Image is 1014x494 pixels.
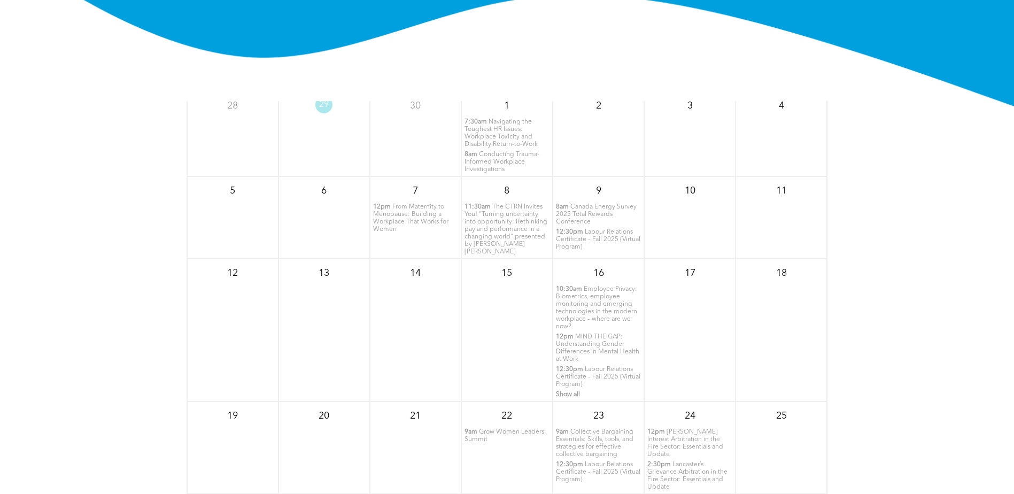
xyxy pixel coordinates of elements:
span: Show all [556,391,580,398]
span: Collective Bargaining Essentials: Skills, tools, and strategies for effective collective bargaining [556,429,633,458]
p: 15 [497,264,516,283]
span: 12pm [556,333,574,341]
span: 12:30pm [556,366,583,373]
p: 11 [772,181,791,200]
p: 2 [589,96,608,115]
p: 29 [315,96,332,113]
p: 13 [314,264,334,283]
span: 8am [465,151,477,158]
span: Canada Energy Survey 2025 Total Rewards Conference [556,204,637,225]
span: 7:30am [465,118,487,126]
span: Labour Relations Certificate – Fall 2025 (Virtual Program) [556,366,640,388]
p: 14 [406,264,425,283]
p: 17 [680,264,700,283]
span: 2:30pm [647,461,671,468]
span: 12pm [647,428,665,436]
span: 9am [556,428,569,436]
p: 23 [589,406,608,426]
span: Employee Privacy: Biometrics, employee monitoring and emerging technologies in the modern workpla... [556,286,637,330]
span: Labour Relations Certificate – Fall 2025 (Virtual Program) [556,461,640,483]
p: 16 [589,264,608,283]
span: 11:30am [465,203,491,211]
span: 8am [556,203,569,211]
p: 3 [680,96,700,115]
p: 22 [497,406,516,426]
p: 25 [772,406,791,426]
p: 4 [772,96,791,115]
p: 6 [314,181,334,200]
span: 12:30pm [556,461,583,468]
p: 18 [772,264,791,283]
p: 10 [680,181,700,200]
span: Lancaster’s Grievance Arbitration in the Fire Sector: Essentials and Update [647,461,727,490]
p: 24 [680,406,700,426]
span: Grow Women Leaders Summit [465,429,544,443]
p: 7 [406,181,425,200]
p: 12 [223,264,242,283]
span: 12:30pm [556,228,583,236]
span: Navigating the Toughest HR Issues: Workplace Toxicity and Disability Return-to-Work [465,119,538,148]
span: From Maternity to Menopause: Building a Workplace That Works for Women [373,204,448,233]
span: 9am [465,428,477,436]
p: 28 [223,96,242,115]
p: 21 [406,406,425,426]
span: Conducting Trauma-Informed Workplace Investigations [465,151,539,173]
span: 10:30am [556,285,582,293]
p: 1 [497,96,516,115]
span: 12pm [373,203,391,211]
p: 9 [589,181,608,200]
span: [PERSON_NAME] Interest Arbitration in the Fire Sector: Essentials and Update [647,429,723,458]
p: 30 [406,96,425,115]
p: 20 [314,406,334,426]
p: 8 [497,181,516,200]
p: 19 [223,406,242,426]
p: 5 [223,181,242,200]
span: The CTRN Invites You! "Turning uncertainty into opportunity: Rethinking pay and performance in a ... [465,204,547,255]
span: Labour Relations Certificate – Fall 2025 (Virtual Program) [556,229,640,250]
span: MIND THE GAP: Understanding Gender Differences in Mental Health at Work [556,334,639,362]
